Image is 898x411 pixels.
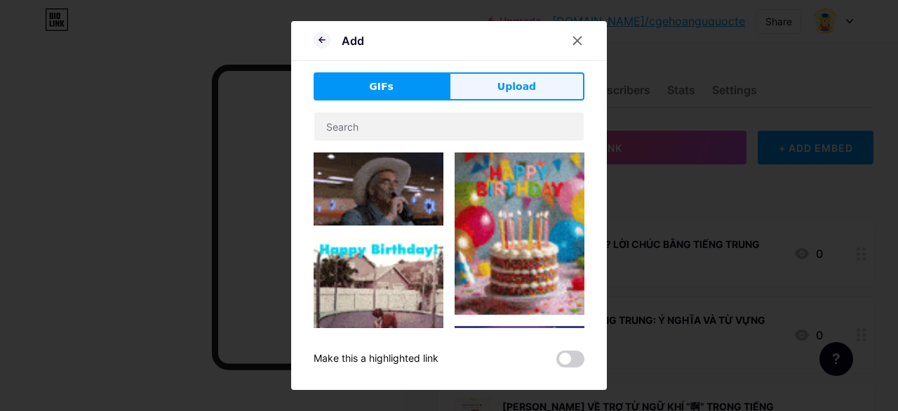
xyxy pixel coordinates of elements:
button: Upload [449,72,584,100]
div: Add [342,32,364,49]
input: Search [314,112,584,141]
button: GIFs [314,72,449,100]
div: Make this a highlighted link [314,351,438,367]
img: Gihpy [455,152,584,315]
span: GIFs [369,79,394,94]
span: Upload [497,79,536,94]
img: Gihpy [314,152,443,226]
img: Gihpy [314,237,443,336]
